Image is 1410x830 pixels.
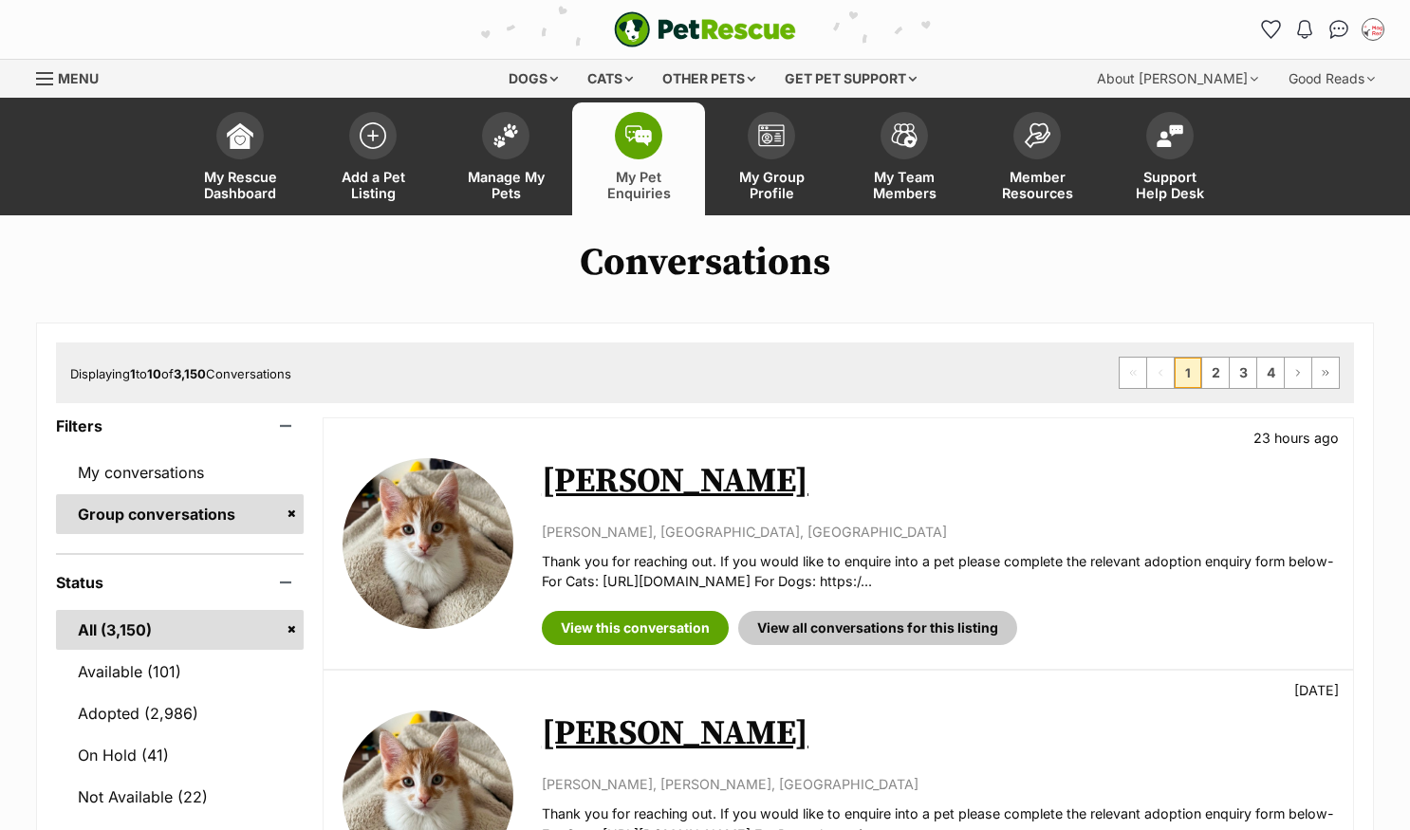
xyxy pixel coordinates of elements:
[1312,358,1339,388] a: Last page
[614,11,796,47] img: logo-e224e6f780fb5917bec1dbf3a21bbac754714ae5b6737aabdf751b685950b380.svg
[1175,358,1201,388] span: Page 1
[70,366,291,381] span: Displaying to of Conversations
[625,125,652,146] img: pet-enquiries-icon-7e3ad2cf08bfb03b45e93fb7055b45f3efa6380592205ae92323e6603595dc1f.svg
[56,417,304,434] header: Filters
[1084,60,1271,98] div: About [PERSON_NAME]
[56,494,304,534] a: Group conversations
[1255,14,1388,45] ul: Account quick links
[130,366,136,381] strong: 1
[56,574,304,591] header: Status
[463,169,548,201] span: Manage My Pets
[1275,60,1388,98] div: Good Reads
[495,60,571,98] div: Dogs
[1255,14,1286,45] a: Favourites
[1120,358,1146,388] span: First page
[56,735,304,775] a: On Hold (41)
[542,712,808,755] a: [PERSON_NAME]
[58,70,99,86] span: Menu
[1257,358,1284,388] a: Page 4
[56,693,304,733] a: Adopted (2,986)
[771,60,930,98] div: Get pet support
[994,169,1080,201] span: Member Resources
[227,122,253,149] img: dashboard-icon-eb2f2d2d3e046f16d808141f083e7271f6b2e854fb5c12c21221c1fb7104beca.svg
[174,102,306,215] a: My Rescue Dashboard
[1324,14,1354,45] a: Conversations
[343,458,513,629] img: Rito
[614,11,796,47] a: PetRescue
[572,102,705,215] a: My Pet Enquiries
[891,123,918,148] img: team-members-icon-5396bd8760b3fe7c0b43da4ab00e1e3bb1a5d9ba89233759b79545d2d3fc5d0d.svg
[738,611,1017,645] a: View all conversations for this listing
[1202,358,1229,388] a: Page 2
[1253,428,1339,448] p: 23 hours ago
[729,169,814,201] span: My Group Profile
[56,652,304,692] a: Available (101)
[36,60,112,94] a: Menu
[1364,20,1382,39] img: Laura Chao profile pic
[838,102,971,215] a: My Team Members
[705,102,838,215] a: My Group Profile
[542,551,1334,592] p: Thank you for reaching out. If you would like to enquire into a pet please complete the relevant ...
[1329,20,1349,39] img: chat-41dd97257d64d25036548639549fe6c8038ab92f7586957e7f3b1b290dea8141.svg
[1024,122,1050,148] img: member-resources-icon-8e73f808a243e03378d46382f2149f9095a855e16c252ad45f914b54edf8863c.svg
[492,123,519,148] img: manage-my-pets-icon-02211641906a0b7f246fdf0571729dbe1e7629f14944591b6c1af311fb30b64b.svg
[1294,680,1339,700] p: [DATE]
[1157,124,1183,147] img: help-desk-icon-fdf02630f3aa405de69fd3d07c3f3aa587a6932b1a1747fa1d2bba05be0121f9.svg
[147,366,161,381] strong: 10
[174,366,206,381] strong: 3,150
[1297,20,1312,39] img: notifications-46538b983faf8c2785f20acdc204bb7945ddae34d4c08c2a6579f10ce5e182be.svg
[1230,358,1256,388] a: Page 3
[542,774,1334,794] p: [PERSON_NAME], [PERSON_NAME], [GEOGRAPHIC_DATA]
[596,169,681,201] span: My Pet Enquiries
[542,611,729,645] a: View this conversation
[197,169,283,201] span: My Rescue Dashboard
[1127,169,1213,201] span: Support Help Desk
[360,122,386,149] img: add-pet-listing-icon-0afa8454b4691262ce3f59096e99ab1cd57d4a30225e0717b998d2c9b9846f56.svg
[1285,358,1311,388] a: Next page
[439,102,572,215] a: Manage My Pets
[1358,14,1388,45] button: My account
[1104,102,1236,215] a: Support Help Desk
[862,169,947,201] span: My Team Members
[1119,357,1340,389] nav: Pagination
[1289,14,1320,45] button: Notifications
[306,102,439,215] a: Add a Pet Listing
[1147,358,1174,388] span: Previous page
[542,460,808,503] a: [PERSON_NAME]
[330,169,416,201] span: Add a Pet Listing
[971,102,1104,215] a: Member Resources
[758,124,785,147] img: group-profile-icon-3fa3cf56718a62981997c0bc7e787c4b2cf8bcc04b72c1350f741eb67cf2f40e.svg
[56,610,304,650] a: All (3,150)
[574,60,646,98] div: Cats
[649,60,769,98] div: Other pets
[56,777,304,817] a: Not Available (22)
[542,522,1334,542] p: [PERSON_NAME], [GEOGRAPHIC_DATA], [GEOGRAPHIC_DATA]
[56,452,304,492] a: My conversations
